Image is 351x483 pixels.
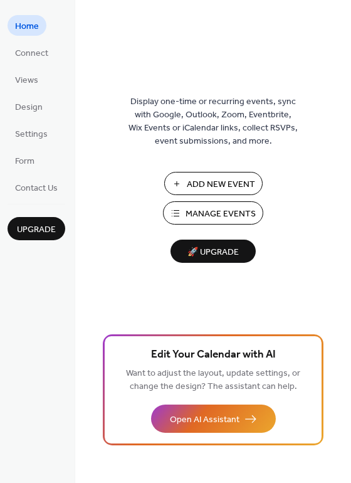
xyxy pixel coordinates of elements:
[15,74,38,87] span: Views
[8,15,46,36] a: Home
[8,217,65,240] button: Upgrade
[15,182,58,195] span: Contact Us
[170,240,256,263] button: 🚀 Upgrade
[17,223,56,236] span: Upgrade
[126,365,300,395] span: Want to adjust the layout, update settings, or change the design? The assistant can help.
[8,69,46,90] a: Views
[170,413,239,427] span: Open AI Assistant
[8,150,42,171] a: Form
[8,177,65,198] a: Contact Us
[151,346,276,364] span: Edit Your Calendar with AI
[8,123,55,144] a: Settings
[186,208,256,221] span: Manage Events
[187,178,255,191] span: Add New Event
[15,155,34,168] span: Form
[8,96,50,117] a: Design
[128,95,298,148] span: Display one-time or recurring events, sync with Google, Outlook, Zoom, Eventbrite, Wix Events or ...
[8,42,56,63] a: Connect
[15,47,48,60] span: Connect
[15,20,39,33] span: Home
[178,244,248,261] span: 🚀 Upgrade
[15,128,48,141] span: Settings
[163,201,263,225] button: Manage Events
[151,405,276,433] button: Open AI Assistant
[164,172,263,195] button: Add New Event
[15,101,43,114] span: Design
